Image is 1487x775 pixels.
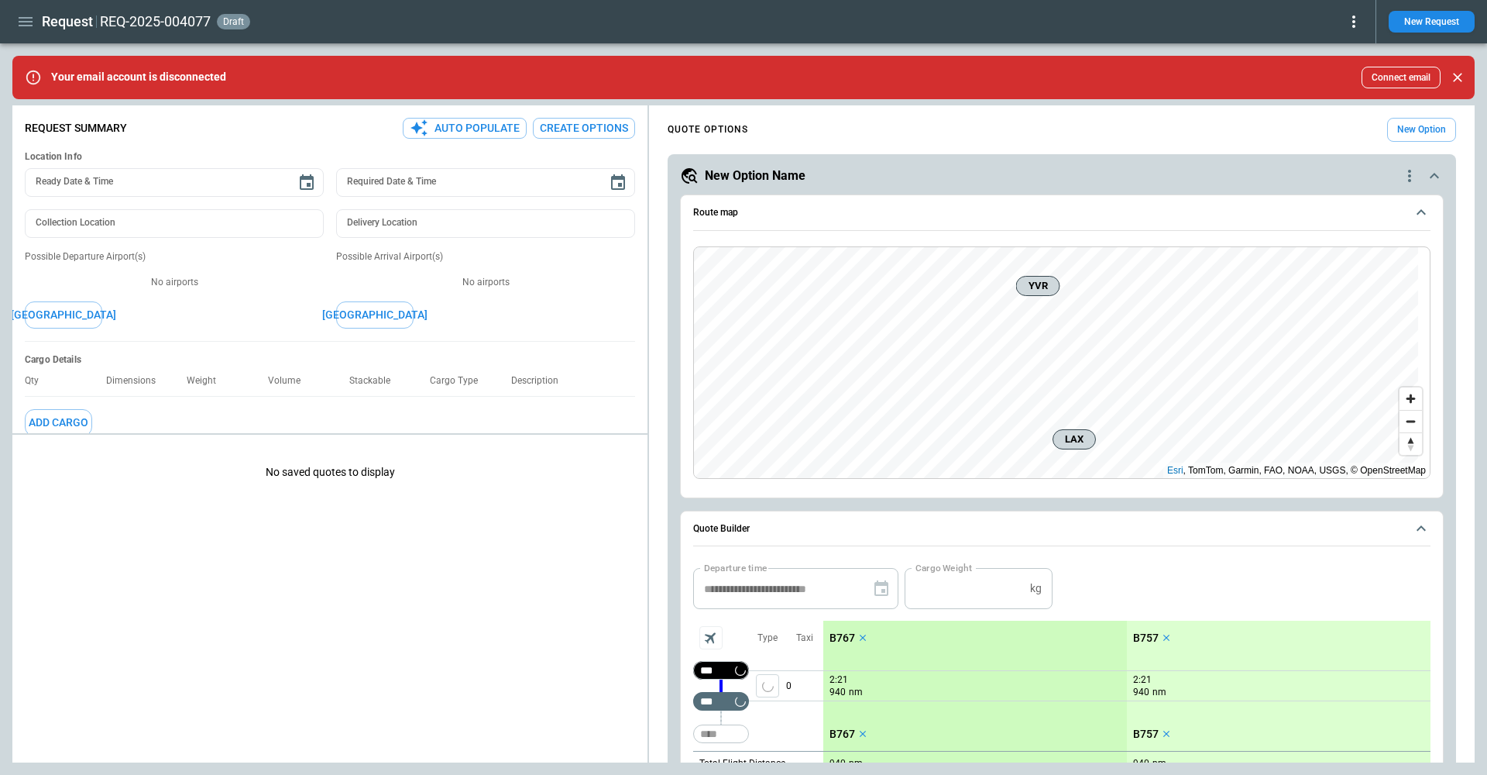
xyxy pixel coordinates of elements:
p: Total Flight Distance [699,757,785,770]
p: Dimensions [106,375,168,387]
button: New Request [1389,11,1475,33]
p: No airports [336,276,635,289]
span: LAX [1059,432,1089,447]
p: 940 [1133,758,1149,770]
p: 940 [829,758,846,770]
div: quote-option-actions [1400,167,1419,185]
span: draft [220,16,247,27]
p: Your email account is disconnected [51,71,226,84]
div: dismiss [1447,60,1468,95]
p: Possible Arrival Airport(s) [336,250,635,263]
p: Weight [187,375,228,387]
p: Possible Departure Airport(s) [25,250,324,263]
p: Description [511,375,571,387]
p: 2:21 [1133,674,1152,686]
button: left aligned [756,674,779,697]
button: Auto Populate [403,118,527,139]
div: Route map [693,246,1430,479]
p: No airports [25,276,324,289]
p: Volume [268,375,313,387]
div: Too short [693,692,749,711]
h6: Route map [693,208,738,218]
p: B767 [829,632,855,645]
button: Reset bearing to north [1399,432,1422,455]
span: Type of sector [756,674,779,697]
button: Quote Builder [693,511,1430,547]
p: Request Summary [25,122,127,135]
button: Zoom in [1399,387,1422,410]
button: Choose date [291,167,322,198]
p: No saved quotes to display [12,441,647,504]
button: Create Options [533,118,635,139]
div: Too short [693,725,749,743]
h6: Quote Builder [693,524,750,534]
button: Connect email [1362,67,1441,88]
h1: Request [42,12,93,31]
p: nm [1152,757,1166,770]
p: Cargo Type [430,375,490,387]
p: B757 [1133,728,1159,741]
p: 0 [786,671,823,701]
p: kg [1030,582,1042,595]
h5: New Option Name [705,167,805,184]
p: nm [1152,686,1166,699]
button: New Option [1387,118,1456,142]
label: Cargo Weight [915,561,972,574]
div: Not found [693,661,749,680]
button: [GEOGRAPHIC_DATA] [336,301,414,329]
span: Aircraft selection [699,626,723,649]
button: Choose date [603,167,634,198]
h4: QUOTE OPTIONS [668,126,748,133]
canvas: Map [694,247,1418,478]
p: Taxi [796,632,813,645]
p: Qty [25,375,51,387]
p: nm [849,686,863,699]
p: Stackable [349,375,403,387]
button: Zoom out [1399,410,1422,432]
h6: Cargo Details [25,354,635,366]
p: Type [757,632,778,645]
h6: Location Info [25,151,635,163]
p: 940 [1133,686,1149,699]
label: Departure time [704,561,768,574]
p: B757 [1133,632,1159,645]
p: 940 [829,686,846,699]
button: Route map [693,195,1430,231]
p: B767 [829,728,855,741]
p: 2:21 [829,674,848,686]
span: YVR [1023,278,1053,294]
button: Close [1447,67,1468,88]
button: Add Cargo [25,409,92,436]
button: New Option Namequote-option-actions [680,167,1444,185]
div: , TomTom, Garmin, FAO, NOAA, USGS, © OpenStreetMap [1167,463,1426,478]
p: nm [849,757,863,770]
button: [GEOGRAPHIC_DATA] [25,301,102,329]
a: Esri [1167,465,1183,476]
h2: REQ-2025-004077 [100,12,211,31]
